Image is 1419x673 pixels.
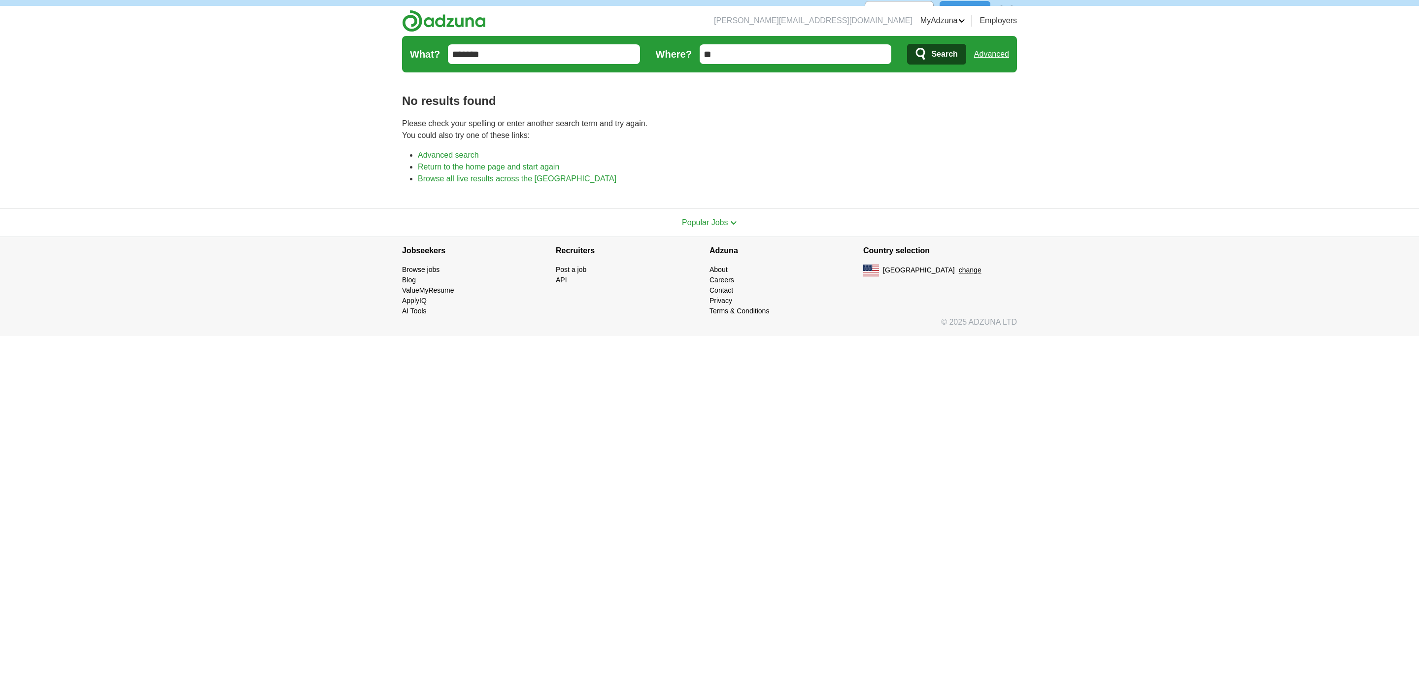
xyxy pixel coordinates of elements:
img: Adzuna logo [402,10,486,32]
button: Continue [940,1,990,22]
span: Search [931,44,957,64]
img: icon_close_no_bg.svg [996,1,1017,22]
a: ValueMyResume [402,286,454,294]
button: change [959,265,981,275]
span: [GEOGRAPHIC_DATA] [883,265,955,275]
h1: No results found [402,92,1017,110]
a: Advanced search [418,151,479,159]
a: Blog [402,276,416,284]
a: Careers [709,276,734,284]
img: US flag [863,265,879,276]
a: API [556,276,567,284]
a: Post a job [556,266,586,273]
p: Please check your spelling or enter another search term and try again. You could also try one of ... [402,118,1017,141]
img: toggle icon [730,221,737,225]
a: Return to the home page and start again [418,163,559,171]
a: Advanced [974,44,1009,64]
label: Where? [656,47,692,62]
button: Search [907,44,966,65]
li: [PERSON_NAME][EMAIL_ADDRESS][DOMAIN_NAME] [714,15,912,27]
a: Terms & Conditions [709,307,769,315]
a: Employers [980,15,1017,27]
a: MyAdzuna [920,15,966,27]
p: Are you based in the [GEOGRAPHIC_DATA]? Select your country to see jobs specific to your location. [402,5,759,17]
a: Browse all live results across the [GEOGRAPHIC_DATA] [418,174,616,183]
label: What? [410,47,440,62]
span: Popular Jobs [682,218,728,227]
a: About [709,266,728,273]
a: Contact [709,286,733,294]
a: ApplyIQ [402,297,427,304]
a: Browse jobs [402,266,439,273]
a: Privacy [709,297,732,304]
div: © 2025 ADZUNA LTD [394,316,1025,336]
h4: Country selection [863,237,1017,265]
a: AI Tools [402,307,427,315]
